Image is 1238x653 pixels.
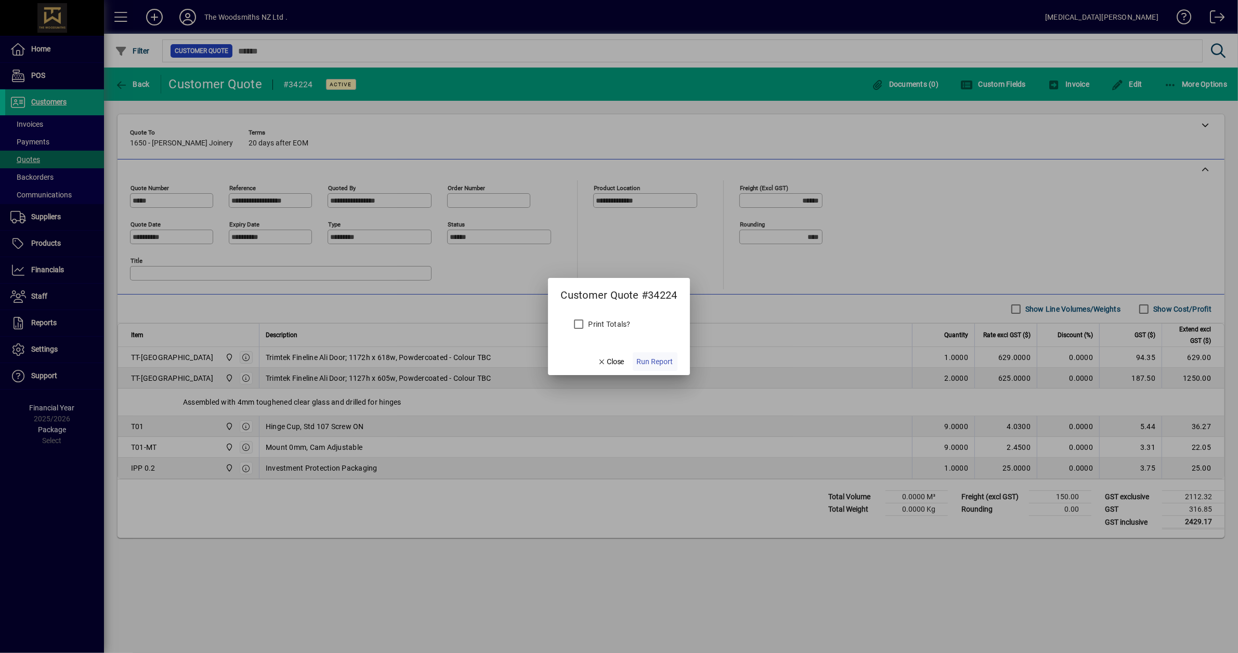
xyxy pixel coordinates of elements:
[637,356,673,367] span: Run Report
[633,352,677,371] button: Run Report
[597,356,624,367] span: Close
[586,319,630,329] label: Print Totals?
[593,352,629,371] button: Close
[548,278,689,303] h2: Customer Quote #34224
